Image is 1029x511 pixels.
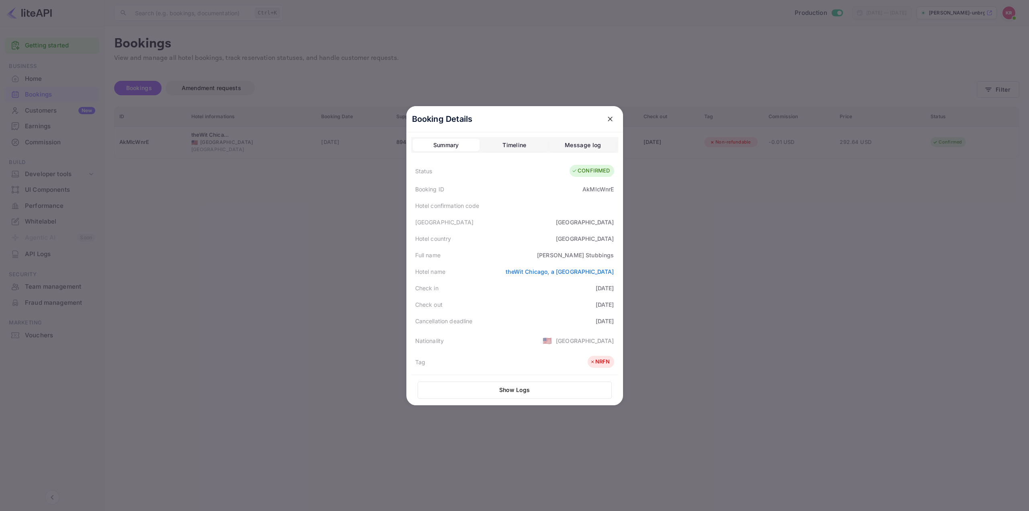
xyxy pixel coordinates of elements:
span: United States [543,333,552,348]
div: Check in [415,284,439,292]
div: Tag [415,358,425,366]
div: Cancellation deadline [415,317,473,325]
p: Booking Details [412,113,473,125]
div: [GEOGRAPHIC_DATA] [556,337,614,345]
button: Show Logs [418,382,612,399]
div: Hotel country [415,234,451,243]
div: Message log [565,140,601,150]
div: [DATE] [596,317,614,325]
div: Check out [415,300,443,309]
div: [PERSON_NAME] Stubbings [537,251,614,259]
div: NRFN [590,358,610,366]
div: Booking ID [415,185,445,193]
div: [GEOGRAPHIC_DATA] [556,234,614,243]
button: close [603,112,617,126]
div: Full name [415,251,441,259]
div: AkMlcWnrE [582,185,614,193]
div: [GEOGRAPHIC_DATA] [556,218,614,226]
div: Nationality [415,337,444,345]
div: [DATE] [596,284,614,292]
div: [DATE] [596,300,614,309]
div: CONFIRMED [572,167,610,175]
div: Status [415,167,433,175]
a: theWit Chicago, a [GEOGRAPHIC_DATA] [506,268,614,275]
div: Hotel name [415,267,446,276]
div: Timeline [502,140,526,150]
div: Summary [433,140,459,150]
button: Timeline [481,139,548,152]
div: Hotel confirmation code [415,201,479,210]
button: Summary [413,139,480,152]
div: [GEOGRAPHIC_DATA] [415,218,474,226]
button: Message log [549,139,616,152]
